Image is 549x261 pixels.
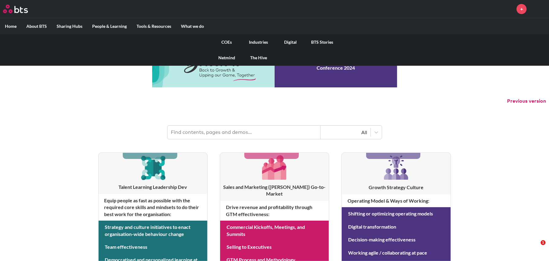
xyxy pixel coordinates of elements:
span: 1 [541,240,546,245]
img: [object Object] [138,153,167,182]
a: + [517,4,527,14]
label: Tools & Resources [132,18,176,34]
h4: Drive revenue and profitability through GTM effectiveness : [220,201,329,221]
img: Dave Ackley [531,2,546,16]
label: About BTS [21,18,52,34]
a: Go home [3,5,39,13]
img: [object Object] [382,153,411,182]
button: Previous version [507,98,546,105]
h4: Operating Model & Ways of Working : [342,194,450,207]
label: What we do [176,18,209,34]
div: All [324,129,367,136]
img: BTS Logo [3,5,28,13]
input: Find contents, pages and demos... [167,126,321,139]
label: People & Learning [87,18,132,34]
iframe: Intercom live chat [528,240,543,255]
label: Sharing Hubs [52,18,87,34]
h3: Sales and Marketing ([PERSON_NAME]) Go-to-Market [220,184,329,197]
img: [object Object] [260,153,289,182]
h3: Talent Learning Leadership Dev [99,184,207,190]
a: Profile [531,2,546,16]
h4: Equip people as fast as possible with the required core skills and mindsets to do their best work... [99,194,207,221]
h3: Growth Strategy Culture [342,184,450,191]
